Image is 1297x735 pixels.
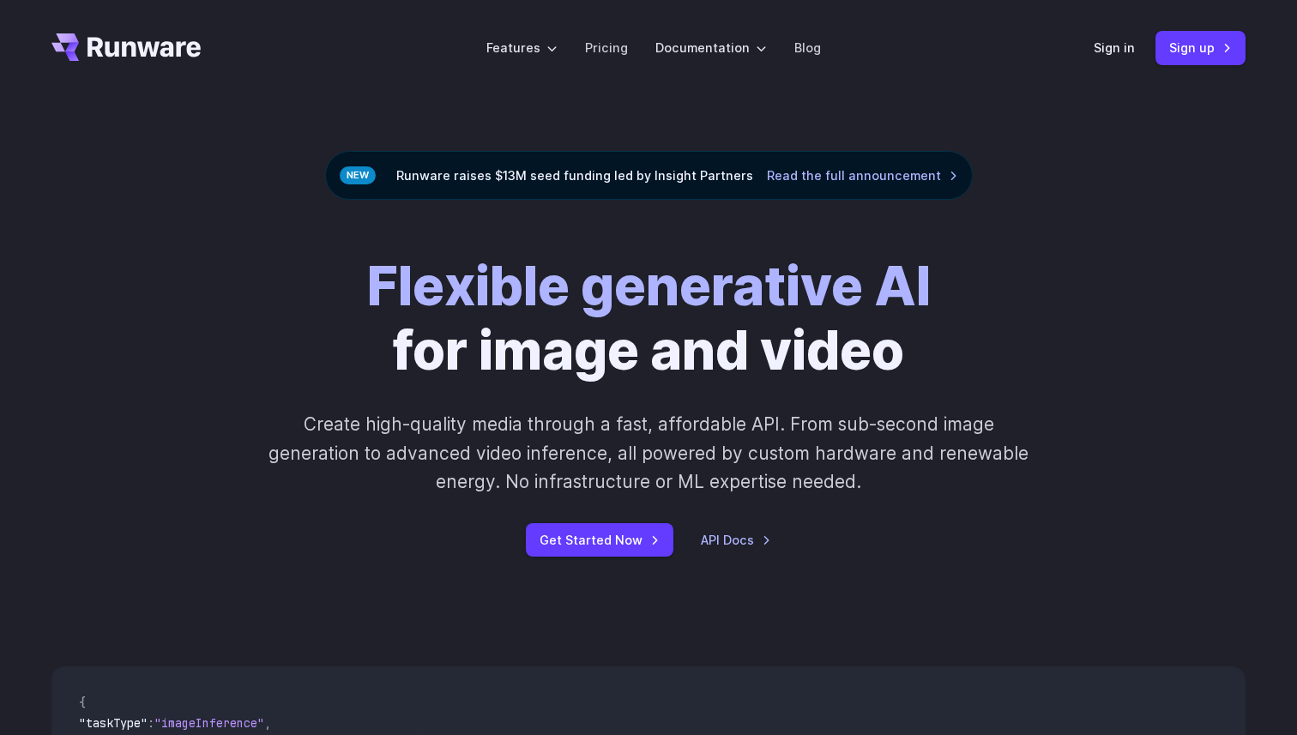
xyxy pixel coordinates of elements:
span: "taskType" [79,715,148,731]
strong: Flexible generative AI [367,254,931,318]
a: API Docs [701,530,771,550]
span: { [79,695,86,710]
a: Blog [794,38,821,57]
a: Sign up [1155,31,1246,64]
p: Create high-quality media through a fast, affordable API. From sub-second image generation to adv... [267,410,1031,496]
a: Read the full announcement [767,166,958,185]
span: : [148,715,154,731]
div: Runware raises $13M seed funding led by Insight Partners [325,151,973,200]
label: Documentation [655,38,767,57]
span: , [264,715,271,731]
a: Go to / [51,33,201,61]
h1: for image and video [367,255,931,383]
a: Get Started Now [526,523,673,557]
span: "imageInference" [154,715,264,731]
a: Pricing [585,38,628,57]
a: Sign in [1094,38,1135,57]
label: Features [486,38,558,57]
